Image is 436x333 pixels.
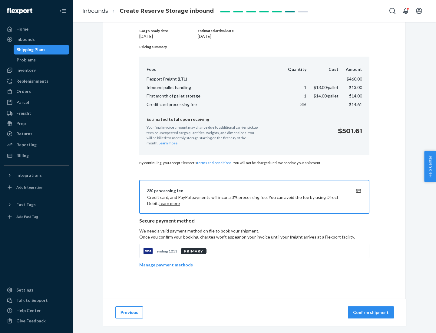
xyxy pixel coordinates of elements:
[4,151,69,160] a: Billing
[139,234,369,240] p: Once you confirm your booking, charges won't appear on your invoice until your freight arrives at...
[16,78,48,84] div: Replenishments
[400,5,412,17] button: Open notifications
[353,309,389,315] p: Confirm shipment
[16,26,28,32] div: Home
[16,214,38,219] div: Add Fast Tag
[139,160,369,165] p: By continuing, you accept Flexport's . You will not be charged until we receive your shipment.
[147,75,281,83] td: Flexport Freight (LTL)
[82,8,108,14] a: Inbounds
[281,66,306,75] th: Quantity
[4,65,69,75] a: Inventory
[16,131,32,137] div: Returns
[16,120,26,127] div: Prep
[4,200,69,209] button: Fast Tags
[4,183,69,192] a: Add Integration
[197,160,232,165] a: terms and conditions
[139,44,369,49] p: Pricing summary
[139,262,193,268] p: Manage payment methods
[339,66,362,75] th: Amount
[314,93,339,98] span: $14.00 /pallet
[281,83,306,92] td: 1
[349,93,362,98] span: $14.00
[4,129,69,139] a: Returns
[16,36,35,42] div: Inbounds
[147,83,281,92] td: Inbound pallet handling
[4,316,69,326] button: Give Feedback
[147,116,333,122] p: Estimated total upon receiving
[314,85,339,90] span: $13.00 /pallet
[4,212,69,222] a: Add Fast Tag
[306,66,339,75] th: Cost
[139,33,197,39] p: [DATE]
[4,285,69,295] a: Settings
[16,318,46,324] div: Give Feedback
[349,85,362,90] span: $13.00
[57,5,69,17] button: Close Navigation
[281,92,306,100] td: 1
[347,76,362,81] span: $460.00
[198,33,369,39] p: [DATE]
[4,76,69,86] a: Replenishments
[4,24,69,34] a: Home
[147,188,347,194] div: 3% processing fee
[16,308,41,314] div: Help Center
[16,287,34,293] div: Settings
[16,110,31,116] div: Freight
[16,142,37,148] div: Reporting
[147,194,347,206] p: Credit card, and PayPal payments will incur a 3% processing fee. You can avoid the fee by using D...
[147,92,281,100] td: First month of pallet storage
[16,297,48,303] div: Talk to Support
[4,35,69,44] a: Inbounds
[16,99,29,105] div: Parcel
[16,67,36,73] div: Inventory
[16,88,31,94] div: Orders
[281,100,306,110] td: 3%
[158,140,177,146] button: Learn more
[7,8,32,14] img: Flexport logo
[4,108,69,118] a: Freight
[4,140,69,150] a: Reporting
[16,202,36,208] div: Fast Tags
[338,126,362,136] p: $501.61
[4,119,69,128] a: Prep
[14,45,69,54] a: Shipping Plans
[413,5,425,17] button: Open account menu
[198,28,369,33] p: Estimated arrival date
[115,306,143,318] button: Previous
[157,249,177,254] p: ending 1211
[147,125,259,146] p: Your final invoice amount may change due to additional carrier pickup fees or unexpected cargo qu...
[4,170,69,180] button: Integrations
[14,55,69,65] a: Problems
[424,151,436,182] button: Help Center
[16,185,43,190] div: Add Integration
[348,306,394,318] button: Confirm shipment
[139,28,197,33] p: Cargo ready date
[181,248,206,254] div: PRIMARY
[16,153,29,159] div: Billing
[4,87,69,96] a: Orders
[120,8,214,14] span: Create Reserve Storage inbound
[281,75,306,83] td: -
[147,100,281,110] td: Credit card processing fee
[4,306,69,315] a: Help Center
[139,217,369,224] p: Secure payment method
[17,47,45,53] div: Shipping Plans
[4,97,69,107] a: Parcel
[17,57,36,63] div: Problems
[386,5,398,17] button: Open Search Box
[4,295,69,305] a: Talk to Support
[349,102,362,107] span: $14.61
[147,66,281,75] th: Fees
[139,228,369,240] p: We need a valid payment method on file to book your shipment.
[16,172,42,178] div: Integrations
[159,200,180,206] button: Learn more
[78,2,219,20] ol: breadcrumbs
